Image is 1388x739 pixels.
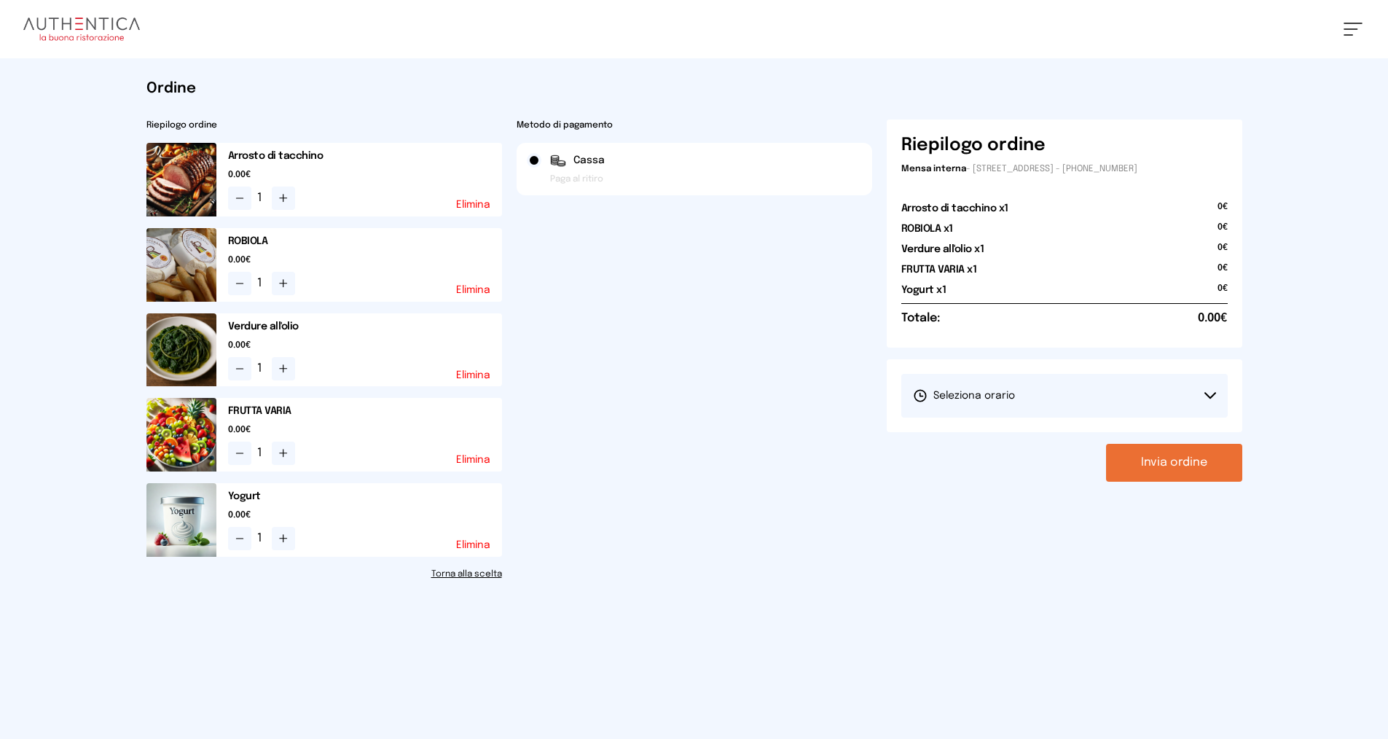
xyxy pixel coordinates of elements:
[1218,283,1228,303] span: 0€
[901,262,977,277] h2: FRUTTA VARIA x1
[146,483,216,557] img: media
[901,310,940,327] h6: Totale:
[257,530,266,547] span: 1
[146,143,216,216] img: media
[456,285,490,295] button: Elimina
[23,17,140,41] img: logo.8f33a47.png
[146,228,216,302] img: media
[228,489,502,504] h2: Yogurt
[901,222,953,236] h2: ROBIOLA x1
[257,275,266,292] span: 1
[456,200,490,210] button: Elimina
[517,120,872,131] h2: Metodo di pagamento
[146,120,502,131] h2: Riepilogo ordine
[550,173,603,185] span: Paga al ritiro
[1106,444,1242,482] button: Invia ordine
[1218,201,1228,222] span: 0€
[228,340,502,351] span: 0.00€
[901,283,946,297] h2: Yogurt x1
[573,153,605,168] span: Cassa
[228,169,502,181] span: 0.00€
[228,424,502,436] span: 0.00€
[456,370,490,380] button: Elimina
[456,455,490,465] button: Elimina
[901,374,1228,418] button: Seleziona orario
[901,165,966,173] span: Mensa interna
[913,388,1015,403] span: Seleziona orario
[1198,310,1228,327] span: 0.00€
[257,445,266,462] span: 1
[146,568,502,580] a: Torna alla scelta
[228,509,502,521] span: 0.00€
[901,134,1046,157] h6: Riepilogo ordine
[228,149,502,163] h2: Arrosto di tacchino
[146,79,1242,99] h1: Ordine
[901,163,1228,175] p: - [STREET_ADDRESS] - [PHONE_NUMBER]
[146,398,216,472] img: media
[1218,222,1228,242] span: 0€
[1218,242,1228,262] span: 0€
[1218,262,1228,283] span: 0€
[456,540,490,550] button: Elimina
[257,360,266,378] span: 1
[228,404,502,418] h2: FRUTTA VARIA
[257,189,266,207] span: 1
[228,319,502,334] h2: Verdure all'olio
[228,234,502,249] h2: ROBIOLA
[901,242,984,257] h2: Verdure all'olio x1
[146,313,216,387] img: media
[228,254,502,266] span: 0.00€
[901,201,1008,216] h2: Arrosto di tacchino x1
